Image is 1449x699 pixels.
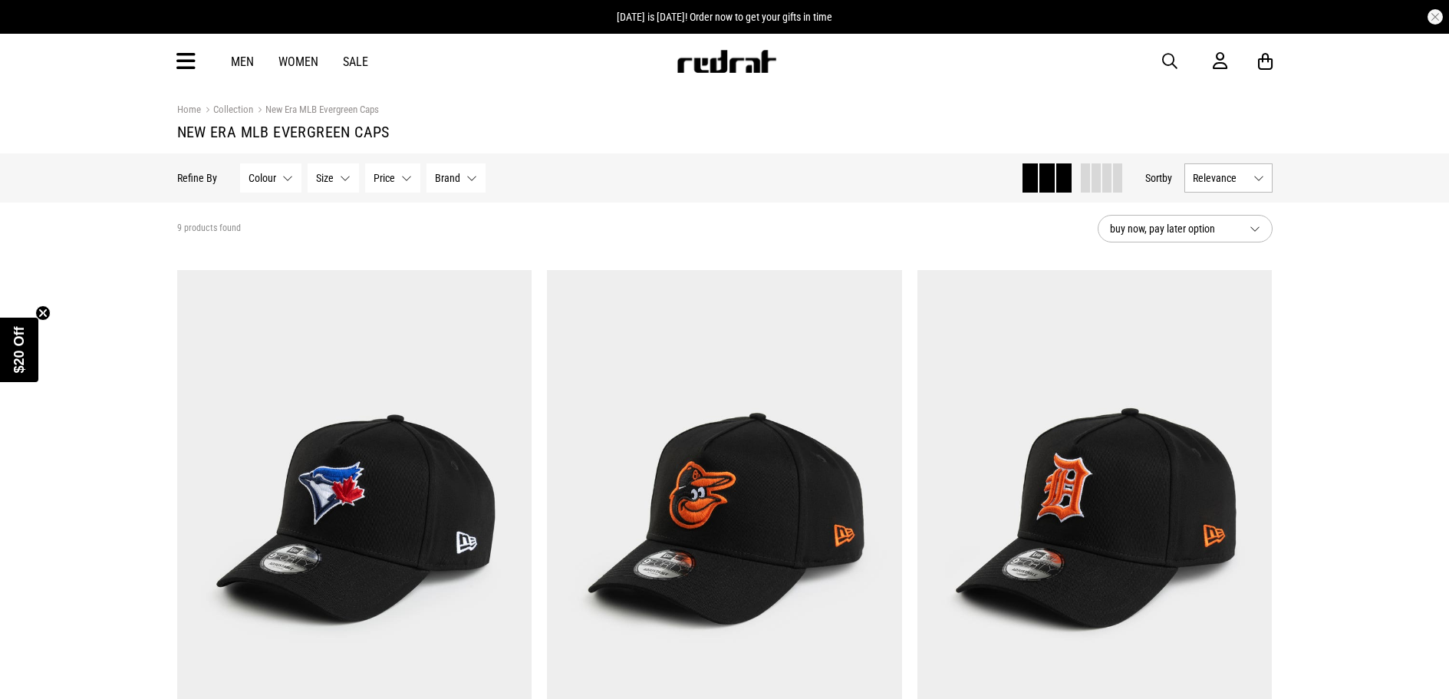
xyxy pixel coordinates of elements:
[1162,172,1172,184] span: by
[177,104,201,115] a: Home
[426,163,486,193] button: Brand
[1184,163,1273,193] button: Relevance
[201,104,253,118] a: Collection
[365,163,420,193] button: Price
[35,305,51,321] button: Close teaser
[278,54,318,69] a: Women
[12,326,27,373] span: $20 Off
[240,163,301,193] button: Colour
[177,172,217,184] p: Refine By
[1098,215,1273,242] button: buy now, pay later option
[308,163,359,193] button: Size
[617,11,832,23] span: [DATE] is [DATE]! Order now to get your gifts in time
[435,172,460,184] span: Brand
[177,223,241,235] span: 9 products found
[231,54,254,69] a: Men
[177,123,1273,141] h1: New Era MLB Evergreen Caps
[343,54,368,69] a: Sale
[1193,172,1247,184] span: Relevance
[1110,219,1237,238] span: buy now, pay later option
[253,104,379,118] a: New Era MLB Evergreen Caps
[1145,169,1172,187] button: Sortby
[676,50,777,73] img: Redrat logo
[374,172,395,184] span: Price
[249,172,276,184] span: Colour
[316,172,334,184] span: Size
